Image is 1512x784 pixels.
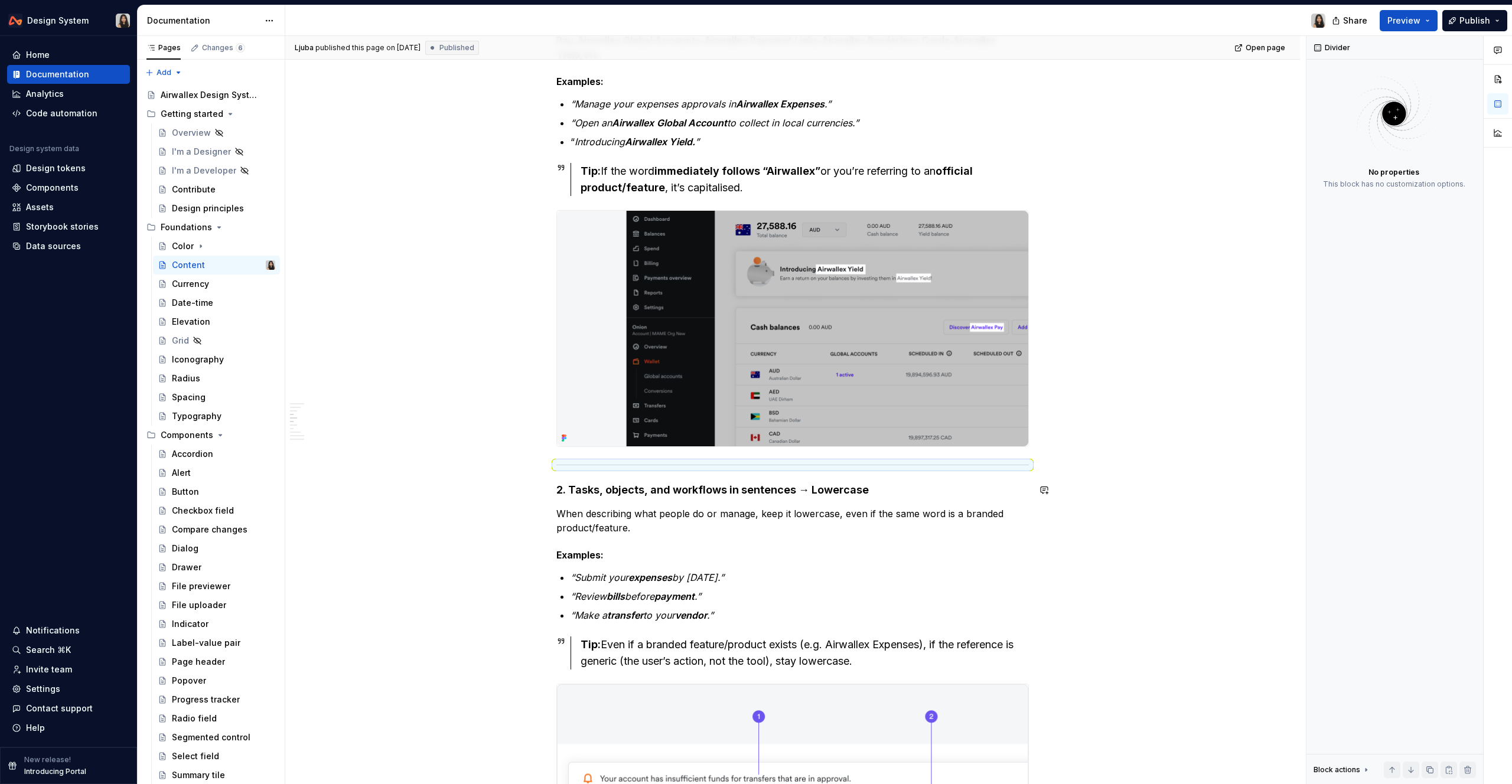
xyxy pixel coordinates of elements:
[575,136,625,148] em: Introducing
[439,43,474,53] span: Published
[7,84,130,103] a: Analytics
[695,590,701,602] em: .”
[672,571,724,583] em: by [DATE].”
[556,76,604,87] strong: Examples:
[172,335,189,347] div: Grid
[172,599,226,611] div: File uploader
[153,256,280,275] a: ContentXiangjun
[172,637,240,649] div: Label-value pair
[153,633,280,652] a: Label-value pair
[153,445,280,463] a: Accordion
[142,64,186,81] button: Add
[571,98,736,110] em: “Manage your expenses approvals in
[556,507,1029,535] p: When describing what people do or manage, keep it lowercase, even if the same word is a branded p...
[172,391,206,403] div: Spacing
[654,165,820,177] strong: immediately follows “Airwallex”
[153,275,280,293] a: Currency
[153,577,280,596] a: File previewer
[7,65,130,84] a: Documentation
[153,652,280,671] a: Page header
[153,558,280,577] a: Drawer
[153,596,280,615] a: File uploader
[153,671,280,690] a: Popover
[7,217,130,236] a: Storybook stories
[157,68,171,77] span: Add
[7,621,130,640] button: Notifications
[172,202,244,214] div: Design principles
[153,142,280,161] a: I'm a Designer
[172,731,250,743] div: Segmented control
[153,615,280,633] a: Indicator
[153,312,280,331] a: Elevation
[153,482,280,501] a: Button
[26,107,97,119] div: Code automation
[172,184,216,195] div: Contribute
[1387,15,1420,27] span: Preview
[172,316,210,328] div: Elevation
[607,590,625,602] em: bills
[707,609,713,621] em: .”
[172,467,191,479] div: Alert
[1246,43,1285,53] span: Open page
[7,641,130,659] button: Search ⌘K
[7,104,130,123] a: Code automation
[607,609,643,621] em: transfer
[2,8,135,33] button: Design SystemXiangjun
[581,163,1029,196] div: If the word or you’re referring to an , it’s capitalised.
[1380,10,1438,31] button: Preview
[315,43,421,53] div: published this page on [DATE]
[153,728,280,747] a: Segmented control
[26,182,79,194] div: Components
[142,104,280,123] div: Getting started
[172,278,209,290] div: Currency
[153,123,280,142] a: Overview
[172,694,240,705] div: Progress tracker
[172,297,213,309] div: Date-time
[7,178,130,197] a: Components
[172,486,199,498] div: Button
[266,260,275,270] img: Xiangjun
[26,240,81,252] div: Data sources
[172,354,224,365] div: Iconography
[9,144,79,153] div: Design system data
[153,331,280,350] a: Grid
[571,135,1029,149] p: “
[1314,762,1371,778] div: Block actions
[147,15,259,27] div: Documentation
[153,161,280,180] a: I'm a Developer
[695,136,699,148] em: ”
[26,162,86,174] div: Design tokens
[26,703,93,714] div: Contact support
[7,660,130,679] a: Invite team
[153,407,280,426] a: Typography
[581,636,1029,669] div: Even if a branded feature/product exists (e.g. Airwallex Expenses), if the reference is generic (...
[1231,40,1291,56] a: Open page
[26,221,99,233] div: Storybook stories
[675,609,707,621] em: vendor
[116,14,130,28] img: Xiangjun
[153,180,280,199] a: Contribute
[153,501,280,520] a: Checkbox field
[26,201,54,213] div: Assets
[142,86,280,104] a: Airwallex Design System
[1343,15,1367,27] span: Share
[7,45,130,64] a: Home
[153,293,280,312] a: Date-time
[7,198,130,217] a: Assets
[7,159,130,178] a: Design tokens
[153,463,280,482] a: Alert
[571,590,607,602] em: “Review
[657,117,727,129] em: Global Account
[153,237,280,256] a: Color
[612,117,654,129] em: Airwallex
[236,43,245,53] span: 6
[1323,179,1465,189] div: This block has no customization options.
[1442,10,1507,31] button: Publish
[172,561,201,573] div: Drawer
[172,146,231,158] div: I'm a Designer
[26,88,64,100] div: Analytics
[172,750,219,762] div: Select field
[142,218,280,237] div: Foundations
[172,448,213,460] div: Accordion
[825,98,831,110] em: .”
